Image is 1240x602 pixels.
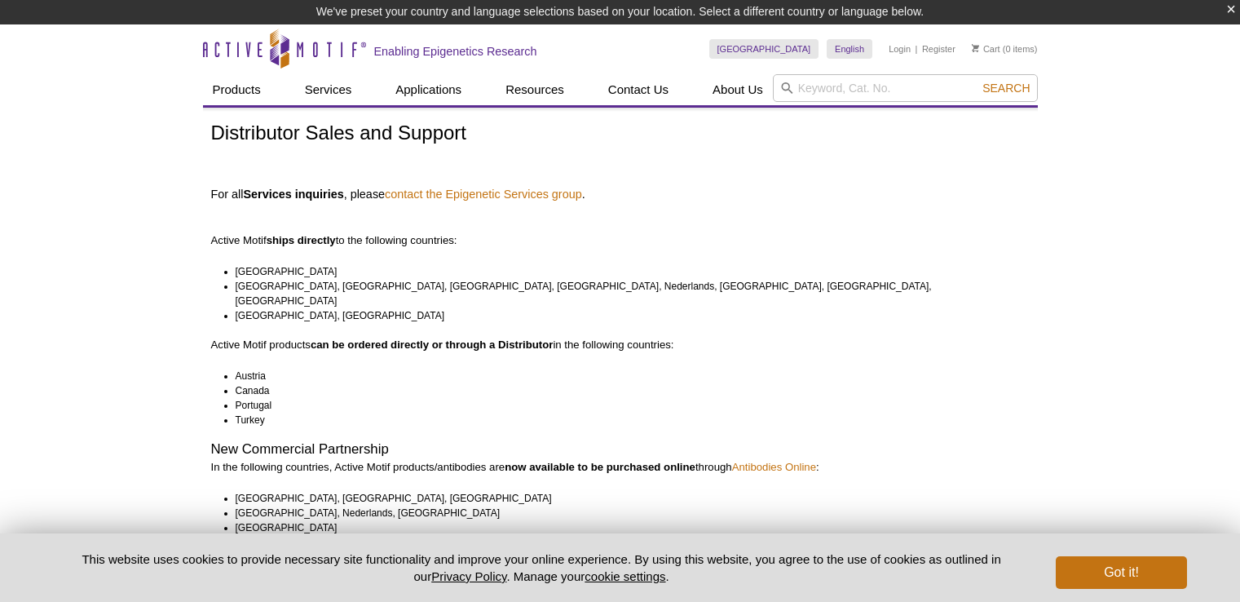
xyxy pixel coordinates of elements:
p: Active Motif to the following countries: [211,204,1030,248]
button: Got it! [1056,556,1186,589]
h1: Distributor Sales and Support [211,122,1030,146]
span: Search [982,82,1030,95]
a: Login [889,43,911,55]
li: Austria [236,369,1015,383]
button: cookie settings [585,569,665,583]
li: [GEOGRAPHIC_DATA], [GEOGRAPHIC_DATA], [GEOGRAPHIC_DATA], [GEOGRAPHIC_DATA], Nederlands, [GEOGRAPH... [236,279,1015,308]
p: Active Motif products in the following countries: [211,338,1030,352]
li: [GEOGRAPHIC_DATA], [GEOGRAPHIC_DATA], [GEOGRAPHIC_DATA] [236,491,1015,506]
a: Contact Us [598,74,678,105]
h2: Enabling Epigenetics Research [374,44,537,59]
h4: For all , please . [211,187,1030,201]
a: Resources [496,74,574,105]
p: In the following countries, Active Motif products/antibodies are through : [211,460,1030,475]
li: Canada [236,383,1015,398]
a: English [827,39,872,59]
a: About Us [703,74,773,105]
li: [GEOGRAPHIC_DATA] [236,520,1015,535]
li: [GEOGRAPHIC_DATA], Nederlands, [GEOGRAPHIC_DATA] [236,506,1015,520]
strong: now available to be purchased online [505,461,695,473]
a: Cart [972,43,1000,55]
li: (0 items) [972,39,1038,59]
li: Turkey [236,413,1015,427]
li: Portugal [236,398,1015,413]
a: Services [295,74,362,105]
input: Keyword, Cat. No. [773,74,1038,102]
strong: Services inquiries [243,188,343,201]
strong: can be ordered directly or through a Distributor [311,339,554,351]
li: [GEOGRAPHIC_DATA], [GEOGRAPHIC_DATA] [236,308,1015,323]
li: | [916,39,918,59]
a: Privacy Policy [431,569,506,583]
li: [GEOGRAPHIC_DATA] [236,264,1015,279]
a: Antibodies Online [732,461,816,473]
a: Applications [386,74,471,105]
strong: ships directly [267,234,336,246]
img: Your Cart [972,44,979,52]
a: Products [203,74,271,105]
p: This website uses cookies to provide necessary site functionality and improve your online experie... [54,551,1030,585]
a: Register [922,43,955,55]
a: [GEOGRAPHIC_DATA] [709,39,819,59]
button: Search [977,81,1035,95]
a: contact the Epigenetic Services group [385,187,582,201]
h2: New Commercial Partnership [211,442,1030,457]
